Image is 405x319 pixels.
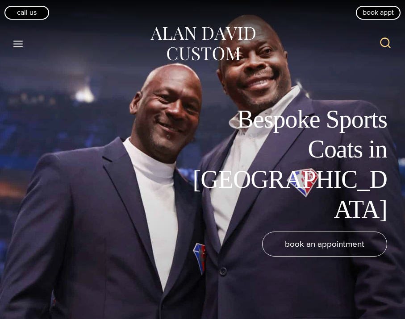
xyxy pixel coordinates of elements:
[149,24,256,64] img: Alan David Custom
[4,6,49,19] a: Call Us
[9,36,28,52] button: Open menu
[375,33,396,54] button: View Search Form
[285,237,364,250] span: book an appointment
[356,6,401,19] a: book appt
[262,232,387,257] a: book an appointment
[186,104,387,224] h1: Bespoke Sports Coats in [GEOGRAPHIC_DATA]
